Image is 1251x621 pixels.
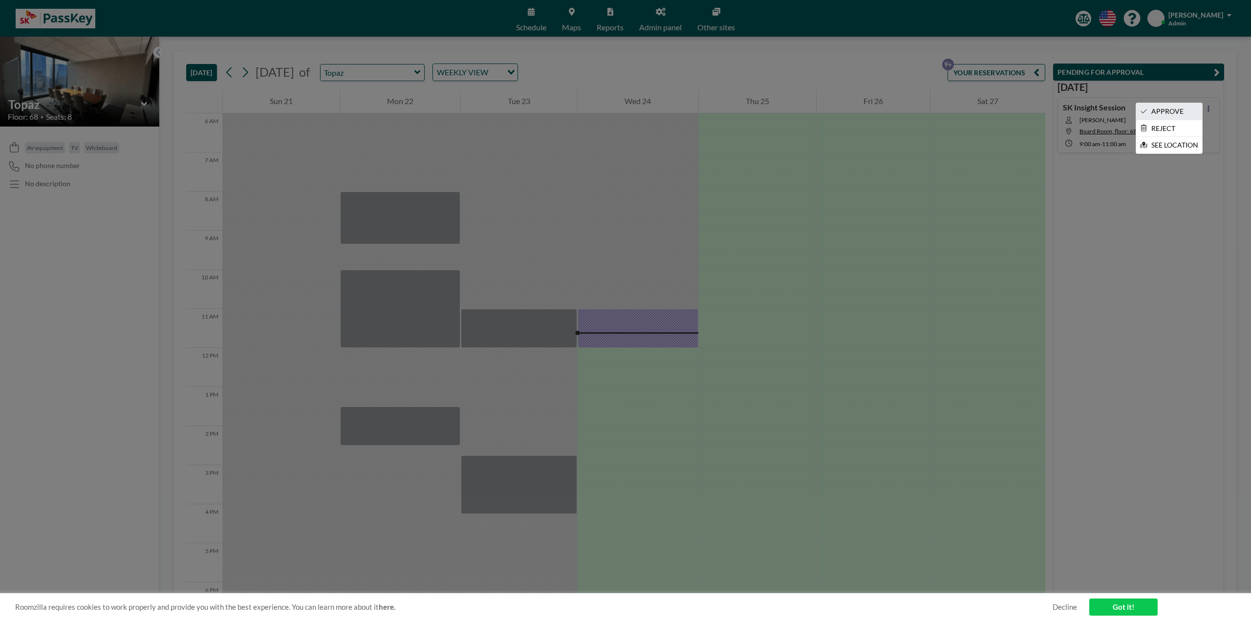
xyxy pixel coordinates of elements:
span: Roomzilla requires cookies to work properly and provide you with the best experience. You can lea... [15,602,1053,612]
li: APPROVE [1136,103,1202,120]
a: Decline [1053,602,1077,612]
li: SEE LOCATION [1136,137,1202,153]
a: Got it! [1089,599,1158,616]
a: here. [379,602,395,611]
li: REJECT [1136,120,1202,137]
